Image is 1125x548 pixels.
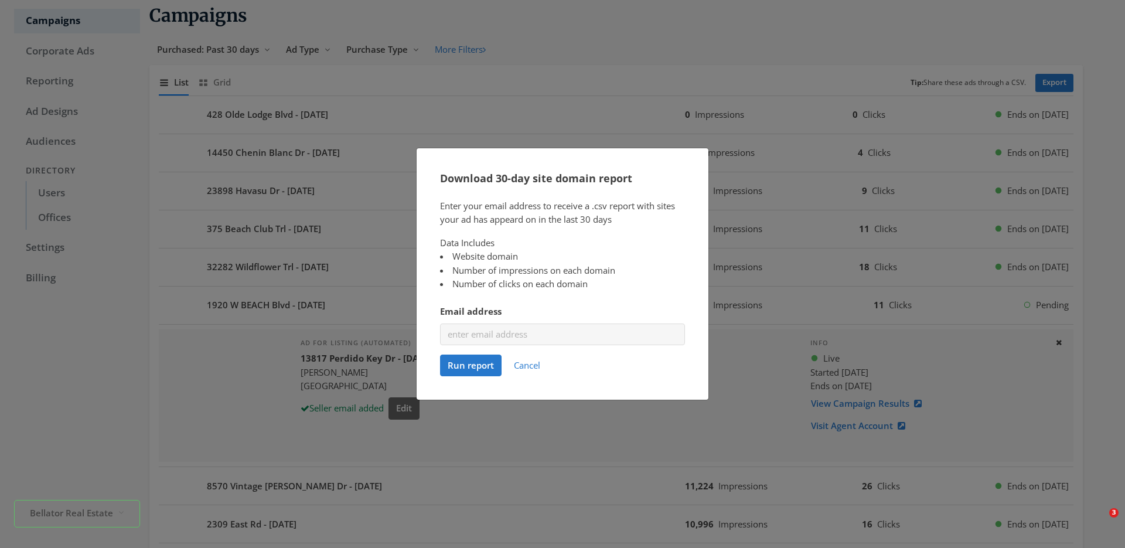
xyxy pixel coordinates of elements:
input: enter email address [440,324,685,345]
button: Bellator Real Estate [14,501,140,528]
p: Enter your email address to receive a .csv report with sites your ad has appeard on in the last 3... [440,199,685,227]
span: Run report [448,359,494,371]
span: Bellator Real Estate [30,506,113,520]
li: Number of impressions on each domain [440,264,685,277]
iframe: Intercom live chat [1085,508,1113,536]
li: Website domain [440,250,685,263]
li: Number of clicks on each domain [440,277,685,291]
button: Run report [440,355,502,376]
strong: Download 30-day site domain report [440,171,632,185]
span: 3 [1109,508,1119,518]
strong: Email address [440,305,502,317]
div: Data Includes [440,236,685,291]
button: Cancel [506,355,548,376]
